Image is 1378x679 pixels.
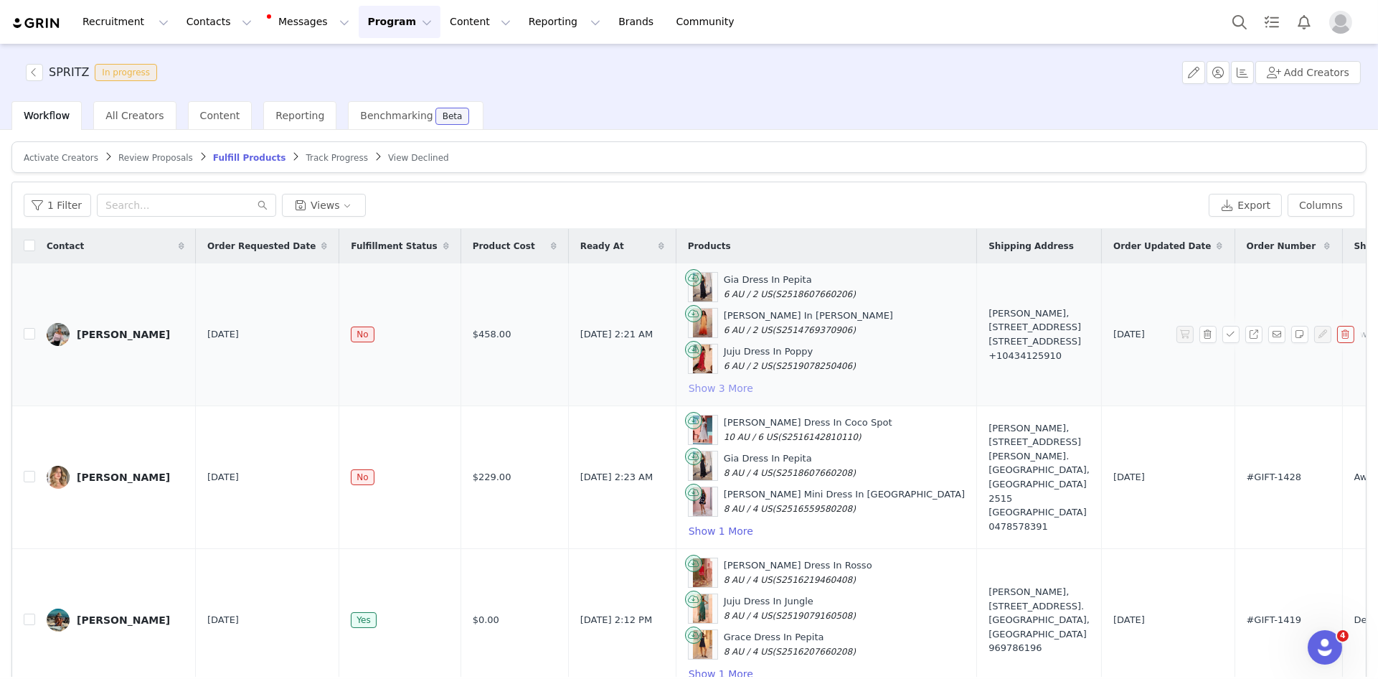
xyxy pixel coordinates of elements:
a: Tasks [1256,6,1288,38]
div: [PERSON_NAME] [77,472,170,483]
div: [PERSON_NAME] Dress In Coco Spot [724,416,892,444]
button: Content [441,6,519,38]
span: 6 AU / 2 US [724,361,773,371]
span: [DATE] [207,613,239,627]
img: Product Image [693,273,712,301]
button: Program [359,6,440,38]
span: [DATE] 2:23 AM [580,470,653,484]
span: [object Object] [26,64,163,81]
span: Send Email [1268,326,1291,343]
span: Shipping Address [988,240,1074,253]
span: Order Number [1247,240,1316,253]
button: Search [1224,6,1255,38]
img: 34a32716-2a34-41a1-8a17-94c21d521ad0--s.jpg [47,323,70,346]
iframe: Intercom live chat [1308,630,1342,665]
img: Product Image [693,558,712,587]
div: 0478578391 [988,520,1090,534]
span: Order Updated Date [1113,240,1212,253]
span: [DATE] [1113,613,1145,627]
span: Products [688,240,731,253]
img: Product Image [693,451,712,480]
div: Juju Dress In Jungle [724,594,856,622]
img: Product Image [693,309,712,337]
div: [PERSON_NAME] In [PERSON_NAME] [724,309,893,337]
span: Benchmarking [360,110,433,121]
div: [PERSON_NAME] Mini Dress In [GEOGRAPHIC_DATA] [724,487,966,515]
button: Notifications [1288,6,1320,38]
span: Contact [47,240,84,253]
img: 9076fe78-a92a-4e24-b11b-ddfd2f5edc7a.jpg [47,609,70,632]
span: No [351,327,374,342]
a: [PERSON_NAME] [47,609,184,632]
div: Beta [443,112,463,121]
img: Product Image [693,594,712,623]
span: (S2516142810110) [778,432,861,442]
span: Order Requested Date [207,240,316,253]
span: In progress [95,64,157,81]
img: Product Image [693,630,712,659]
span: [DATE] [207,470,239,484]
span: (S2516559580208) [773,504,856,514]
button: Show 3 More [688,380,754,397]
span: No [351,469,374,485]
div: [PERSON_NAME] Dress In Rosso [724,558,872,586]
h3: SPRITZ [49,64,89,81]
div: +10434125910 [988,349,1090,363]
div: 969786196 [988,641,1090,655]
span: (S2516219460408) [773,575,856,585]
button: Reporting [520,6,609,38]
span: Reporting [275,110,324,121]
div: [PERSON_NAME], [STREET_ADDRESS] [STREET_ADDRESS] [988,306,1090,362]
span: [DATE] [1113,470,1145,484]
img: fceb270e-622d-476c-bf0f-4e81cd63d674.jpg [47,466,70,489]
span: [DATE] 2:21 AM [580,327,653,342]
span: Ready At [580,240,624,253]
div: [PERSON_NAME], [STREET_ADDRESS][PERSON_NAME]. [GEOGRAPHIC_DATA], [GEOGRAPHIC_DATA] 2515 [GEOGRAPH... [988,421,1090,533]
div: Gia Dress In Pepita [724,273,856,301]
span: View Declined [388,153,449,163]
span: 8 AU / 4 US [724,611,773,621]
span: Activate Creators [24,153,98,163]
span: Workflow [24,110,70,121]
div: [PERSON_NAME], [STREET_ADDRESS]. [GEOGRAPHIC_DATA], [GEOGRAPHIC_DATA] [988,585,1090,655]
a: [PERSON_NAME] [47,466,184,489]
span: 4 [1337,630,1349,642]
span: (S2519079160508) [773,611,856,621]
span: (S2516207660208) [773,647,856,657]
div: Juju Dress In Poppy [724,345,856,373]
span: 8 AU / 4 US [724,468,773,478]
button: 1 Filter [24,194,91,217]
span: $458.00 [473,327,511,342]
a: Community [668,6,750,38]
span: (S2518607660206) [773,289,856,299]
span: Review Proposals [118,153,193,163]
span: Yes [351,612,376,628]
input: Search... [97,194,276,217]
span: Product Cost [473,240,535,253]
span: (S2519078250406) [773,361,856,371]
span: 8 AU / 4 US [724,504,773,514]
a: [PERSON_NAME] [47,323,184,346]
img: placeholder-profile.jpg [1329,11,1352,34]
button: Columns [1288,194,1354,217]
button: Show 1 More [688,523,754,540]
button: Messages [261,6,358,38]
div: Gia Dress In Pepita [724,451,856,479]
img: Product Image [693,345,712,373]
span: [DATE] 2:12 PM [580,613,652,627]
div: [PERSON_NAME] [77,329,170,340]
span: $0.00 [473,613,499,627]
div: Grace Dress In Pepita [724,630,856,658]
span: (S2514769370906) [773,325,856,335]
span: (S2518607660208) [773,468,856,478]
span: 6 AU / 2 US [724,289,773,299]
button: Recruitment [74,6,177,38]
button: Add Creators [1255,61,1361,84]
span: 8 AU / 4 US [724,647,773,657]
div: [PERSON_NAME] [77,614,170,626]
button: Contacts [178,6,260,38]
img: grin logo [11,17,62,30]
span: $229.00 [473,470,511,484]
span: Fulfill Products [213,153,286,163]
